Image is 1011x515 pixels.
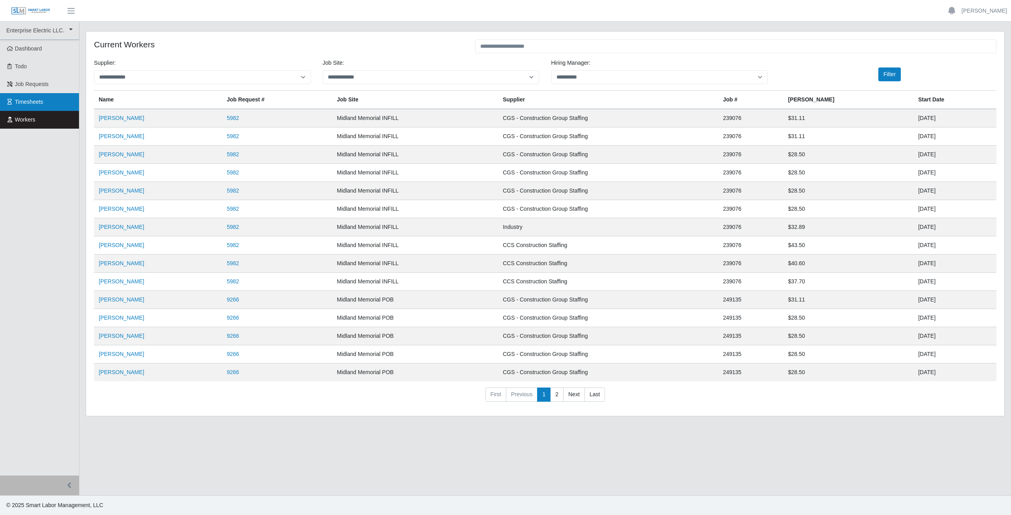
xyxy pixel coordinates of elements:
[498,273,718,291] td: CCS Construction Staffing
[332,218,498,236] td: Midland Memorial INFILL
[99,115,144,121] a: [PERSON_NAME]
[332,127,498,146] td: Midland Memorial INFILL
[913,363,996,382] td: [DATE]
[718,273,784,291] td: 239076
[227,260,239,266] a: 5982
[913,91,996,109] th: Start Date
[718,236,784,255] td: 239076
[913,218,996,236] td: [DATE]
[783,345,913,363] td: $28.50
[222,91,332,109] th: Job Request #
[15,116,36,123] span: Workers
[498,327,718,345] td: CGS - Construction Group Staffing
[94,388,996,408] nav: pagination
[99,369,144,375] a: [PERSON_NAME]
[783,91,913,109] th: [PERSON_NAME]
[227,151,239,157] a: 5982
[913,182,996,200] td: [DATE]
[783,255,913,273] td: $40.60
[498,146,718,164] td: CGS - Construction Group Staffing
[332,200,498,218] td: Midland Memorial INFILL
[783,200,913,218] td: $28.50
[99,133,144,139] a: [PERSON_NAME]
[498,218,718,236] td: Industry
[913,327,996,345] td: [DATE]
[498,345,718,363] td: CGS - Construction Group Staffing
[913,291,996,309] td: [DATE]
[718,363,784,382] td: 249135
[913,164,996,182] td: [DATE]
[227,242,239,248] a: 5982
[94,59,116,67] label: Supplier:
[6,502,103,508] span: © 2025 Smart Labor Management, LLC
[99,224,144,230] a: [PERSON_NAME]
[15,45,42,52] span: Dashboard
[332,273,498,291] td: Midland Memorial INFILL
[99,206,144,212] a: [PERSON_NAME]
[783,109,913,127] td: $31.11
[913,236,996,255] td: [DATE]
[498,363,718,382] td: CGS - Construction Group Staffing
[718,327,784,345] td: 249135
[332,182,498,200] td: Midland Memorial INFILL
[718,182,784,200] td: 239076
[878,67,901,81] button: Filter
[323,59,344,67] label: job site:
[332,109,498,127] td: Midland Memorial INFILL
[718,146,784,164] td: 239076
[332,327,498,345] td: Midland Memorial POB
[332,291,498,309] td: Midland Memorial POB
[913,200,996,218] td: [DATE]
[498,200,718,218] td: CGS - Construction Group Staffing
[537,388,551,402] a: 1
[783,327,913,345] td: $28.50
[332,146,498,164] td: Midland Memorial INFILL
[783,273,913,291] td: $37.70
[11,7,51,15] img: SLM Logo
[718,127,784,146] td: 239076
[913,309,996,327] td: [DATE]
[227,224,239,230] a: 5982
[498,109,718,127] td: CGS - Construction Group Staffing
[498,255,718,273] td: CCS Construction Staffing
[498,236,718,255] td: CCS Construction Staffing
[718,91,784,109] th: Job #
[783,363,913,382] td: $28.50
[913,109,996,127] td: [DATE]
[783,236,913,255] td: $43.50
[332,164,498,182] td: Midland Memorial INFILL
[913,273,996,291] td: [DATE]
[563,388,585,402] a: Next
[718,345,784,363] td: 249135
[332,255,498,273] td: Midland Memorial INFILL
[584,388,605,402] a: Last
[227,315,239,321] a: 9266
[498,164,718,182] td: CGS - Construction Group Staffing
[15,63,27,69] span: Todo
[913,255,996,273] td: [DATE]
[99,333,144,339] a: [PERSON_NAME]
[783,182,913,200] td: $28.50
[962,7,1007,15] a: [PERSON_NAME]
[99,242,144,248] a: [PERSON_NAME]
[783,164,913,182] td: $28.50
[498,291,718,309] td: CGS - Construction Group Staffing
[99,151,144,157] a: [PERSON_NAME]
[718,218,784,236] td: 239076
[99,169,144,176] a: [PERSON_NAME]
[498,182,718,200] td: CGS - Construction Group Staffing
[332,363,498,382] td: Midland Memorial POB
[94,39,463,49] h4: Current Workers
[718,109,784,127] td: 239076
[94,91,222,109] th: Name
[783,127,913,146] td: $31.11
[498,127,718,146] td: CGS - Construction Group Staffing
[783,309,913,327] td: $28.50
[99,351,144,357] a: [PERSON_NAME]
[227,206,239,212] a: 5982
[99,260,144,266] a: [PERSON_NAME]
[227,351,239,357] a: 9266
[913,345,996,363] td: [DATE]
[227,333,239,339] a: 9266
[550,388,564,402] a: 2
